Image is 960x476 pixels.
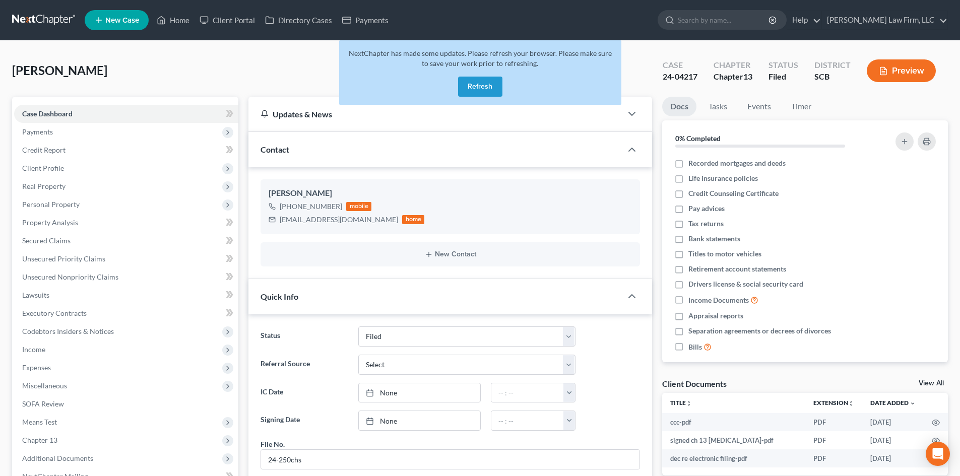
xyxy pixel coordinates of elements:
a: Home [152,11,195,29]
td: PDF [805,449,862,467]
span: Real Property [22,182,66,190]
span: Separation agreements or decrees of divorces [688,326,831,336]
span: Appraisal reports [688,311,743,321]
span: Bank statements [688,234,740,244]
div: Chapter [714,71,752,83]
span: Codebtors Insiders & Notices [22,327,114,335]
div: mobile [346,202,371,211]
span: Income [22,345,45,354]
label: Referral Source [255,355,353,375]
label: IC Date [255,383,353,403]
div: Client Documents [662,378,727,389]
span: Means Test [22,418,57,426]
i: expand_more [910,400,916,406]
div: Status [769,59,798,71]
div: [PERSON_NAME] [269,187,632,199]
input: -- : -- [491,411,564,430]
a: SOFA Review [14,395,238,413]
span: Personal Property [22,200,80,209]
a: Property Analysis [14,214,238,232]
a: Case Dashboard [14,105,238,123]
a: None [359,411,480,430]
a: Help [787,11,821,29]
span: Unsecured Priority Claims [22,254,105,263]
span: Property Analysis [22,218,78,227]
td: dec re electronic filing-pdf [662,449,805,467]
button: Preview [867,59,936,82]
span: Additional Documents [22,454,93,462]
a: Payments [337,11,394,29]
td: [DATE] [862,431,924,449]
div: 24-04217 [663,71,697,83]
span: Expenses [22,363,51,372]
strong: 0% Completed [675,134,721,143]
div: Chapter [714,59,752,71]
input: -- [261,450,639,469]
label: Status [255,326,353,347]
div: Filed [769,71,798,83]
td: [DATE] [862,413,924,431]
div: home [402,215,424,224]
span: Client Profile [22,164,64,172]
div: File No. [261,439,285,449]
span: Lawsuits [22,291,49,299]
a: Timer [783,97,819,116]
a: Credit Report [14,141,238,159]
input: Search by name... [678,11,770,29]
td: PDF [805,431,862,449]
a: Events [739,97,779,116]
button: Refresh [458,77,502,97]
span: New Case [105,17,139,24]
a: None [359,383,480,402]
span: [PERSON_NAME] [12,63,107,78]
div: [PHONE_NUMBER] [280,201,342,212]
a: Lawsuits [14,286,238,304]
span: Retirement account statements [688,264,786,274]
a: Secured Claims [14,232,238,250]
span: Pay advices [688,203,725,214]
div: District [814,59,851,71]
span: Payments [22,127,53,136]
span: Contact [261,145,289,154]
a: Docs [662,97,696,116]
span: NextChapter has made some updates. Please refresh your browser. Please make sure to save your wor... [349,49,612,67]
a: Tasks [700,97,735,116]
i: unfold_more [686,400,692,406]
span: Life insurance policies [688,173,758,183]
span: Unsecured Nonpriority Claims [22,273,118,281]
div: Open Intercom Messenger [926,442,950,466]
span: Income Documents [688,295,749,305]
a: Extensionunfold_more [813,399,854,406]
a: Date Added expand_more [870,399,916,406]
span: Tax returns [688,219,724,229]
td: [DATE] [862,449,924,467]
span: Secured Claims [22,236,71,245]
i: unfold_more [848,400,854,406]
span: Credit Counseling Certificate [688,188,779,198]
a: Directory Cases [260,11,337,29]
a: [PERSON_NAME] Law Firm, LLC [822,11,947,29]
a: View All [919,380,944,387]
a: Executory Contracts [14,304,238,322]
span: Drivers license & social security card [688,279,803,289]
button: New Contact [269,250,632,258]
td: signed ch 13 [MEDICAL_DATA]-pdf [662,431,805,449]
div: [EMAIL_ADDRESS][DOMAIN_NAME] [280,215,398,225]
div: SCB [814,71,851,83]
a: Titleunfold_more [670,399,692,406]
span: Executory Contracts [22,309,87,317]
td: ccc-pdf [662,413,805,431]
label: Signing Date [255,411,353,431]
a: Unsecured Nonpriority Claims [14,268,238,286]
a: Unsecured Priority Claims [14,250,238,268]
span: Miscellaneous [22,381,67,390]
input: -- : -- [491,383,564,402]
span: Recorded mortgages and deeds [688,158,786,168]
td: PDF [805,413,862,431]
div: Case [663,59,697,71]
span: Chapter 13 [22,436,57,444]
span: Titles to motor vehicles [688,249,761,259]
div: Updates & News [261,109,610,119]
span: SOFA Review [22,399,64,408]
span: Credit Report [22,146,66,154]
